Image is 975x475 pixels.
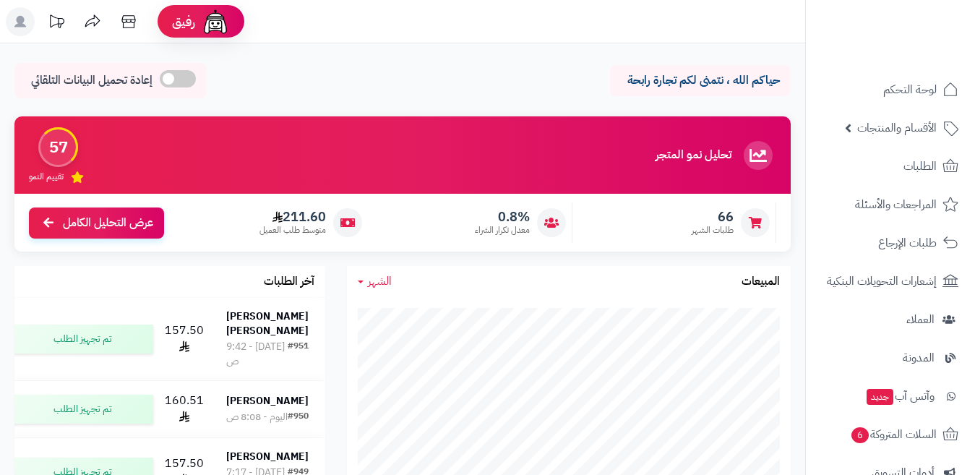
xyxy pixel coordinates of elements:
span: تقييم النمو [29,171,64,183]
div: #951 [288,340,309,369]
h3: تحليل نمو المتجر [656,149,731,162]
span: الشهر [368,273,392,290]
span: الأقسام والمنتجات [857,118,937,138]
a: السلات المتروكة6 [815,417,966,452]
span: متوسط طلب العميل [259,224,326,236]
strong: [PERSON_NAME] [PERSON_NAME] [226,309,309,338]
div: اليوم - 8:08 ص [226,410,288,424]
a: تحديثات المنصة [38,7,74,40]
span: المراجعات والأسئلة [855,194,937,215]
a: المدونة [815,341,966,375]
span: رفيق [172,13,195,30]
a: وآتس آبجديد [815,379,966,414]
span: الطلبات [903,156,937,176]
a: إشعارات التحويلات البنكية [815,264,966,299]
h3: آخر الطلبات [264,275,314,288]
span: لوحة التحكم [883,80,937,100]
span: معدل تكرار الشراء [475,224,530,236]
a: لوحة التحكم [815,72,966,107]
a: العملاء [815,302,966,337]
div: #950 [288,410,309,424]
span: إعادة تحميل البيانات التلقائي [31,72,153,89]
div: تم تجهيز الطلب [9,325,153,354]
strong: [PERSON_NAME] [226,393,309,408]
span: إشعارات التحويلات البنكية [827,271,937,291]
span: 211.60 [259,209,326,225]
span: جديد [867,389,893,405]
a: طلبات الإرجاع [815,226,966,260]
span: طلبات الإرجاع [878,233,937,253]
span: العملاء [906,309,935,330]
a: الطلبات [815,149,966,184]
span: عرض التحليل الكامل [63,215,153,231]
span: وآتس آب [865,386,935,406]
strong: [PERSON_NAME] [226,449,309,464]
a: عرض التحليل الكامل [29,207,164,239]
td: 157.50 [159,298,210,380]
div: [DATE] - 9:42 ص [226,340,288,369]
span: 6 [851,427,869,443]
a: الشهر [358,273,392,290]
h3: المبيعات [742,275,780,288]
p: حياكم الله ، نتمنى لكم تجارة رابحة [621,72,780,89]
span: 66 [692,209,734,225]
div: تم تجهيز الطلب [9,395,153,424]
img: ai-face.png [201,7,230,36]
span: المدونة [903,348,935,368]
span: السلات المتروكة [850,424,937,445]
span: 0.8% [475,209,530,225]
span: طلبات الشهر [692,224,734,236]
td: 160.51 [159,381,210,437]
a: المراجعات والأسئلة [815,187,966,222]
